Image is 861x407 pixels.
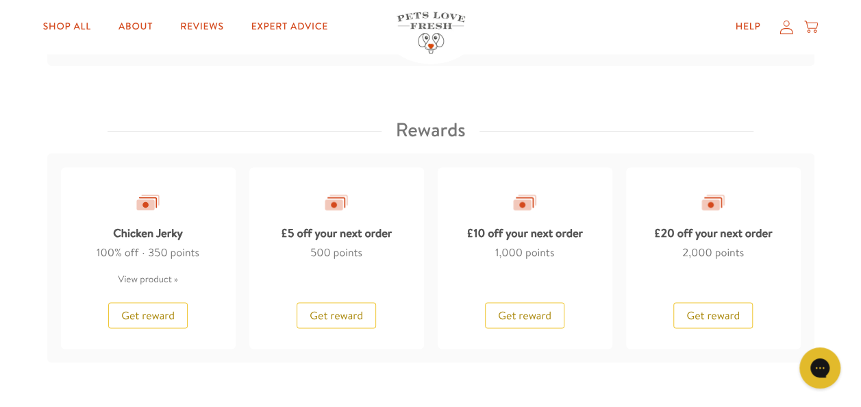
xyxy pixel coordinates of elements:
[498,308,551,323] span: Get reward
[148,245,167,260] span: 350
[310,245,331,260] span: 500
[32,14,102,41] a: Shop All
[395,114,465,147] h3: Rewards
[97,245,138,260] span: 100% off
[673,302,753,328] button: Get reward
[297,302,376,328] button: Get reward
[310,308,363,323] span: Get reward
[118,272,178,285] a: View product
[108,302,188,328] button: Get reward
[240,14,339,41] a: Expert Advice
[525,245,554,260] span: points
[793,343,847,393] iframe: Gorgias live chat messenger
[108,14,164,41] a: About
[654,217,773,243] div: £20 off your next order
[397,12,465,54] img: Pets Love Fresh
[686,308,740,323] span: Get reward
[333,245,362,260] span: points
[724,14,771,41] a: Help
[466,217,583,243] div: £10 off your next order
[281,217,392,243] div: £5 off your next order
[495,245,523,260] span: 1,000
[113,217,183,243] div: Chicken Jerky
[485,302,564,328] button: Get reward
[170,245,199,260] span: points
[714,245,743,260] span: points
[121,308,175,323] span: Get reward
[169,14,234,41] a: Reviews
[682,245,712,260] span: 2,000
